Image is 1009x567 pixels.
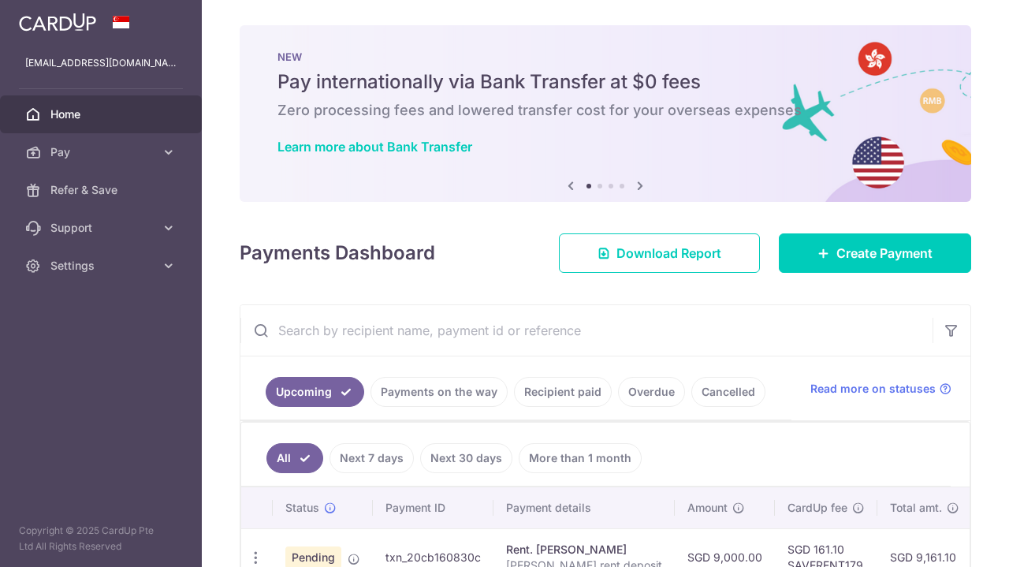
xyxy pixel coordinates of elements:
p: NEW [277,50,933,63]
a: All [266,443,323,473]
span: Total amt. [890,500,942,516]
span: CardUp fee [787,500,847,516]
img: Bank transfer banner [240,25,971,202]
img: CardUp [19,13,96,32]
p: [EMAIL_ADDRESS][DOMAIN_NAME] [25,55,177,71]
th: Payment ID [373,487,493,528]
a: Read more on statuses [810,381,951,397]
input: Search by recipient name, payment id or reference [240,305,933,356]
span: Home [50,106,155,122]
span: Amount [687,500,728,516]
span: Pay [50,144,155,160]
a: Payments on the way [370,377,508,407]
span: Support [50,220,155,236]
a: Overdue [618,377,685,407]
h6: Zero processing fees and lowered transfer cost for your overseas expenses [277,101,933,120]
a: Download Report [559,233,760,273]
span: Settings [50,258,155,274]
a: More than 1 month [519,443,642,473]
a: Next 7 days [330,443,414,473]
h4: Payments Dashboard [240,239,435,267]
div: Rent. [PERSON_NAME] [506,542,662,558]
a: Learn more about Bank Transfer [277,139,472,155]
a: Cancelled [691,377,765,407]
span: Create Payment [836,244,933,263]
th: Payment details [493,487,675,528]
span: Read more on statuses [810,381,936,397]
a: Upcoming [266,377,364,407]
span: Refer & Save [50,182,155,198]
a: Create Payment [779,233,971,273]
span: Download Report [616,244,721,263]
span: Status [285,500,319,516]
a: Recipient paid [514,377,612,407]
a: Next 30 days [420,443,512,473]
h5: Pay internationally via Bank Transfer at $0 fees [277,69,933,95]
